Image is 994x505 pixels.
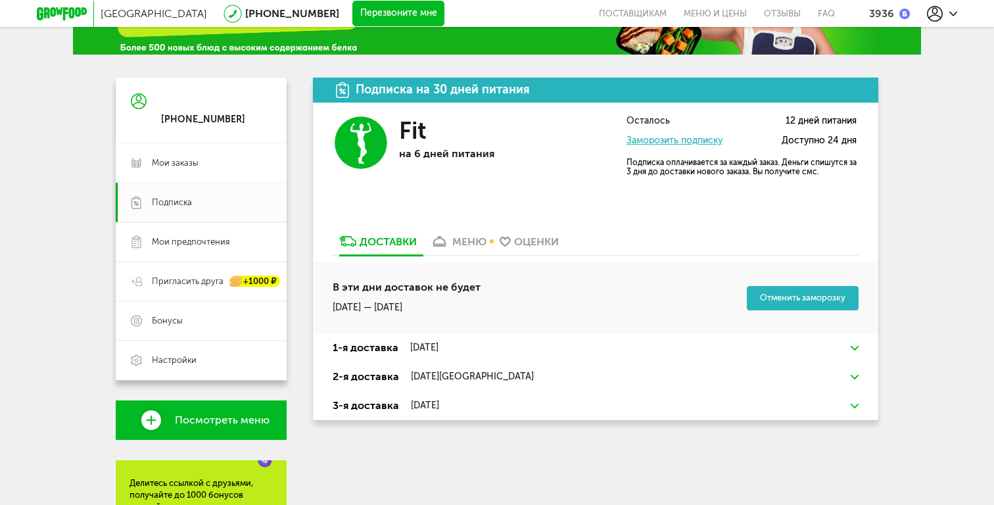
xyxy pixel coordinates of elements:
[116,262,287,301] a: Пригласить друга +1000 ₽
[245,7,339,20] a: [PHONE_NUMBER]
[782,136,857,146] span: Доступно 24 дня
[116,183,287,222] a: Подписка
[101,7,207,20] span: [GEOGRAPHIC_DATA]
[423,234,493,255] a: меню
[116,222,287,262] a: Мои предпочтения
[410,343,438,353] div: [DATE]
[360,235,417,248] div: Доставки
[851,346,859,350] img: arrow-down-green.fb8ae4f.svg
[333,282,481,293] h4: В эти дни доставок не будет
[452,235,486,248] div: меню
[411,372,534,382] div: [DATE][GEOGRAPHIC_DATA]
[899,9,910,19] img: bonus_b.cdccf46.png
[333,369,399,385] div: 2-я доставка
[399,147,590,160] p: на 6 дней питания
[786,116,857,126] span: 12 дней питания
[152,197,192,208] span: Подписка
[352,1,444,27] button: Перезвоните мне
[333,234,423,255] a: Доставки
[333,340,398,356] div: 1-я доставка
[399,116,426,145] h3: Fit
[230,276,280,287] div: +1000 ₽
[336,82,349,98] img: icon.da23462.svg
[152,315,183,327] span: Бонусы
[152,157,199,169] span: Мои заказы
[175,414,270,426] span: Посмотреть меню
[116,301,287,341] a: Бонусы
[627,116,670,126] span: Осталось
[411,400,439,411] div: [DATE]
[152,354,197,366] span: Настройки
[869,7,894,20] div: 3936
[333,302,481,314] p: [DATE] — [DATE]
[747,286,859,310] button: Отменить заморозку
[627,158,857,176] p: Подписка оплачивается за каждый заказ. Деньги спишутся за 3 дня до доставки нового заказа. Вы пол...
[356,84,530,96] div: Подписка на 30 дней питания
[627,135,722,146] a: Заморозить подписку
[851,404,859,408] img: arrow-down-green.fb8ae4f.svg
[851,375,859,379] img: arrow-down-green.fb8ae4f.svg
[514,235,559,248] div: Оценки
[493,234,565,255] a: Оценки
[152,236,229,248] span: Мои предпочтения
[161,114,245,126] div: [PHONE_NUMBER]
[152,276,224,287] span: Пригласить друга
[116,143,287,183] a: Мои заказы
[333,398,399,414] div: 3-я доставка
[116,341,287,380] a: Настройки
[116,400,287,440] a: Посмотреть меню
